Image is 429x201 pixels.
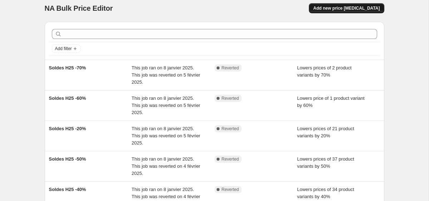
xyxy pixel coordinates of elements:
span: Reverted [222,187,239,192]
span: This job ran on 8 janvier 2025. This job was reverted on 5 février 2025. [132,126,200,146]
span: Reverted [222,65,239,71]
span: Soldes H25 -20% [49,126,86,131]
span: Lowers prices of 21 product variants by 20% [297,126,354,138]
button: Add filter [52,44,80,53]
span: Add filter [55,46,72,52]
span: This job ran on 8 janvier 2025. This job was reverted on 4 février 2025. [132,156,200,176]
span: Reverted [222,126,239,132]
span: NA Bulk Price Editor [45,4,113,12]
span: Lowers price of 1 product variant by 60% [297,95,365,108]
span: Lowers prices of 37 product variants by 50% [297,156,354,169]
span: Soldes H25 -70% [49,65,86,70]
span: Lowers prices of 34 product variants by 40% [297,187,354,199]
span: Soldes H25 -60% [49,95,86,101]
span: This job ran on 8 janvier 2025. This job was reverted on 5 février 2025. [132,65,200,85]
button: Add new price [MEDICAL_DATA] [309,3,384,13]
span: Soldes H25 -40% [49,187,86,192]
span: Soldes H25 -50% [49,156,86,162]
span: Lowers prices of 2 product variants by 70% [297,65,351,78]
span: This job ran on 8 janvier 2025. This job was reverted on 5 février 2025. [132,95,200,115]
span: Add new price [MEDICAL_DATA] [313,5,380,11]
span: Reverted [222,156,239,162]
span: Reverted [222,95,239,101]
